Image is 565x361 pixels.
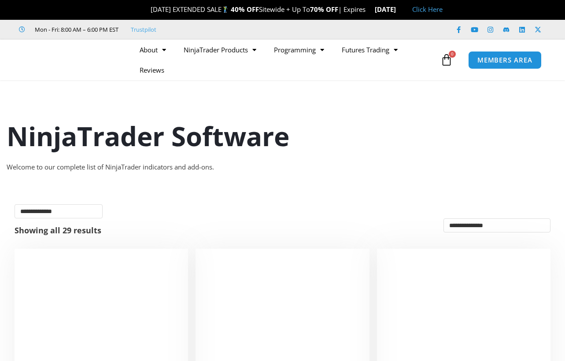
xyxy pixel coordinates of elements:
img: 🏭 [396,6,403,13]
img: ⌛ [366,6,373,13]
a: NinjaTrader Products [175,40,265,60]
a: 0 [427,47,466,73]
img: LogoAI | Affordable Indicators – NinjaTrader [21,44,115,76]
span: 0 [449,51,456,58]
select: Shop order [443,218,550,232]
a: Trustpilot [131,24,156,35]
a: Futures Trading [333,40,406,60]
strong: [DATE] [375,5,403,14]
a: Reviews [131,60,173,80]
strong: 70% OFF [310,5,338,14]
span: Mon - Fri: 8:00 AM – 6:00 PM EST [33,24,118,35]
a: MEMBERS AREA [468,51,542,69]
p: Showing all 29 results [15,226,101,234]
nav: Menu [131,40,438,80]
img: 🏌️‍♂️ [222,6,229,13]
div: Welcome to our complete list of NinjaTrader indicators and add-ons. [7,161,558,173]
img: 🎉 [144,6,150,13]
a: About [131,40,175,60]
span: [DATE] EXTENDED SALE Sitewide + Up To | Expires [141,5,375,14]
a: Programming [265,40,333,60]
span: MEMBERS AREA [477,57,532,63]
h1: NinjaTrader Software [7,118,558,155]
a: Click Here [412,5,443,14]
strong: 40% OFF [231,5,259,14]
